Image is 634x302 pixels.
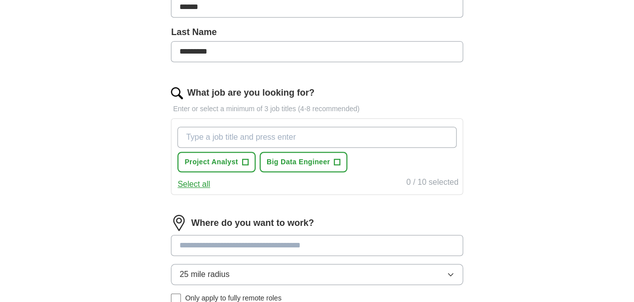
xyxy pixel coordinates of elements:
button: 25 mile radius [171,264,463,285]
span: Big Data Engineer [267,157,330,167]
div: 0 / 10 selected [406,176,459,190]
img: search.png [171,87,183,99]
span: Project Analyst [184,157,238,167]
p: Enter or select a minimum of 3 job titles (4-8 recommended) [171,104,463,114]
input: Type a job title and press enter [177,127,456,148]
img: location.png [171,215,187,231]
button: Big Data Engineer [260,152,348,172]
label: Where do you want to work? [191,216,314,230]
button: Select all [177,178,210,190]
button: Project Analyst [177,152,256,172]
label: Last Name [171,26,463,39]
span: 25 mile radius [179,268,230,280]
label: What job are you looking for? [187,86,314,100]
